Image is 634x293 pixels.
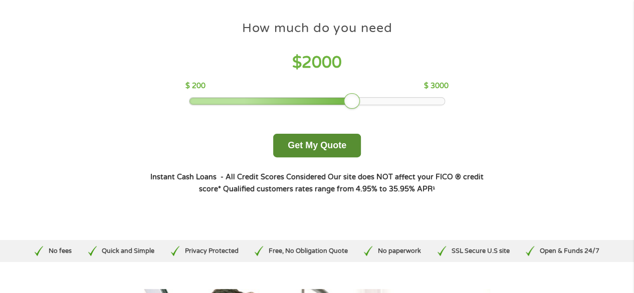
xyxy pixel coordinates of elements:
[424,81,449,92] p: $ 3000
[185,246,239,256] p: Privacy Protected
[102,246,154,256] p: Quick and Simple
[273,134,361,157] button: Get My Quote
[269,246,348,256] p: Free, No Obligation Quote
[223,185,435,193] strong: Qualified customers rates range from 4.95% to 35.95% APR¹
[242,20,392,37] h4: How much do you need
[540,246,599,256] p: Open & Funds 24/7
[302,53,342,72] span: 2000
[185,53,449,73] h4: $
[451,246,509,256] p: SSL Secure U.S site
[150,173,326,181] strong: Instant Cash Loans - All Credit Scores Considered
[49,246,72,256] p: No fees
[199,173,484,193] strong: Our site does NOT affect your FICO ® credit score*
[185,81,205,92] p: $ 200
[378,246,421,256] p: No paperwork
